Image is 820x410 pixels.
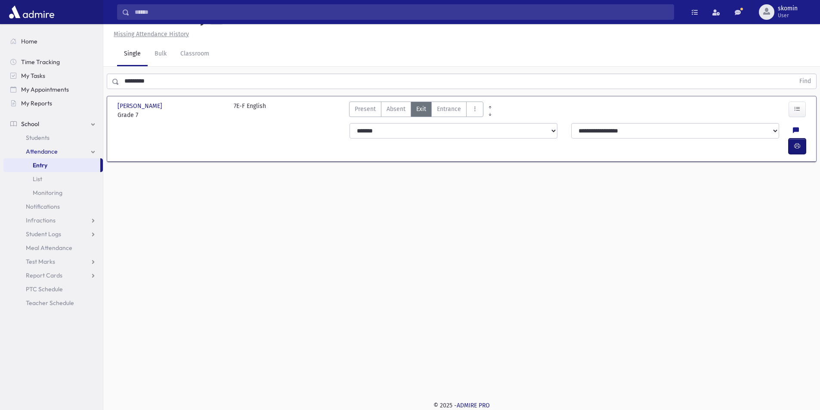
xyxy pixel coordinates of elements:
[387,105,405,114] span: Absent
[26,271,62,279] span: Report Cards
[21,37,37,45] span: Home
[173,42,216,66] a: Classroom
[117,401,806,410] div: © 2025 -
[26,134,50,142] span: Students
[3,282,103,296] a: PTC Schedule
[33,175,42,183] span: List
[26,299,74,307] span: Teacher Schedule
[3,55,103,69] a: Time Tracking
[3,172,103,186] a: List
[21,72,45,80] span: My Tasks
[349,102,483,120] div: AttTypes
[3,227,103,241] a: Student Logs
[3,145,103,158] a: Attendance
[3,200,103,213] a: Notifications
[416,105,426,114] span: Exit
[21,86,69,93] span: My Appointments
[3,255,103,268] a: Test Marks
[794,74,816,89] button: Find
[3,296,103,310] a: Teacher Schedule
[3,34,103,48] a: Home
[355,105,376,114] span: Present
[114,31,189,38] u: Missing Attendance History
[117,42,148,66] a: Single
[3,186,103,200] a: Monitoring
[3,213,103,227] a: Infractions
[3,268,103,282] a: Report Cards
[7,3,56,21] img: AdmirePro
[26,216,56,224] span: Infractions
[778,5,798,12] span: skomin
[26,244,72,252] span: Meal Attendance
[437,105,461,114] span: Entrance
[26,230,61,238] span: Student Logs
[118,102,164,111] span: [PERSON_NAME]
[118,111,225,120] span: Grade 7
[33,189,62,197] span: Monitoring
[3,83,103,96] a: My Appointments
[21,99,52,107] span: My Reports
[3,96,103,110] a: My Reports
[3,131,103,145] a: Students
[26,203,60,210] span: Notifications
[21,120,39,128] span: School
[26,258,55,265] span: Test Marks
[3,117,103,131] a: School
[148,42,173,66] a: Bulk
[33,161,47,169] span: Entry
[3,158,100,172] a: Entry
[130,4,674,20] input: Search
[3,241,103,255] a: Meal Attendance
[110,31,189,38] a: Missing Attendance History
[26,285,63,293] span: PTC Schedule
[26,148,58,155] span: Attendance
[234,102,266,120] div: 7E-F English
[21,58,60,66] span: Time Tracking
[3,69,103,83] a: My Tasks
[778,12,798,19] span: User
